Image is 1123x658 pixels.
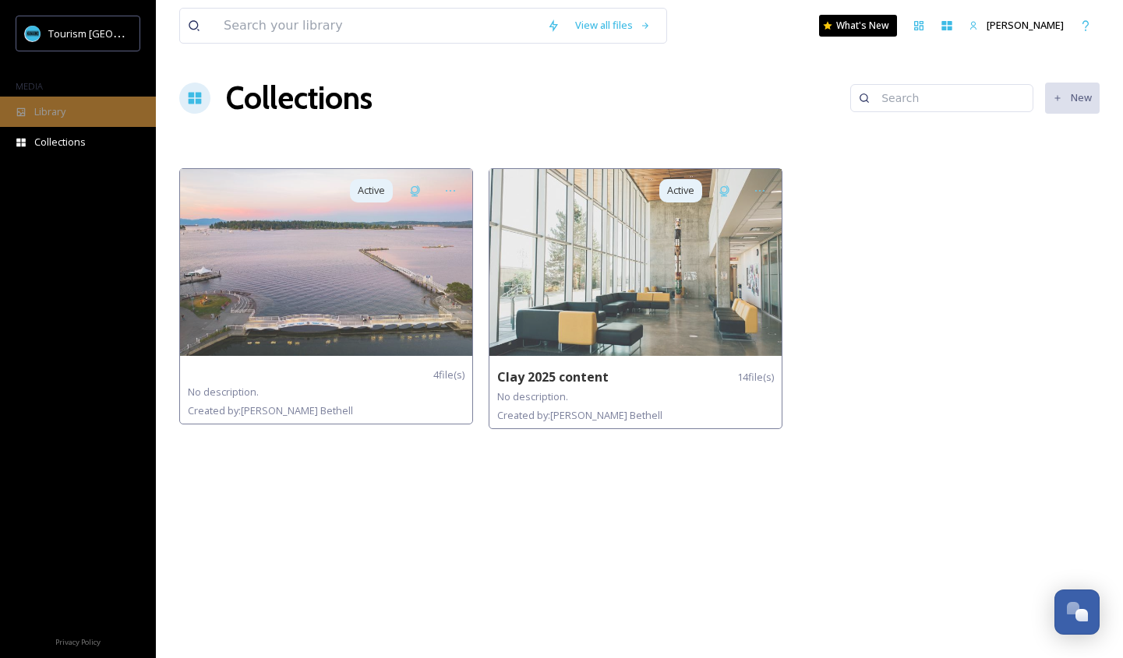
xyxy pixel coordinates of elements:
span: Created by: [PERSON_NAME] Bethell [497,408,662,422]
span: No description. [188,385,259,399]
input: Search [874,83,1025,114]
span: Active [358,183,385,198]
button: New [1045,83,1100,113]
span: 4 file(s) [433,368,464,382]
span: MEDIA [16,80,43,92]
img: tourism_nanaimo_logo.jpeg [25,26,41,41]
a: Privacy Policy [55,632,101,650]
span: Collections [34,135,86,150]
span: Active [667,183,694,198]
span: Created by: [PERSON_NAME] Bethell [188,403,353,417]
button: Open Chat [1054,589,1100,635]
img: 5ad569be-2dcd-40ce-ac32-5f5cce5f9a8a.jpg [489,169,782,356]
a: Collections [226,75,373,121]
span: 14 file(s) [737,370,774,385]
a: What's New [819,15,897,37]
strong: Clay 2025 content [497,368,609,385]
span: Library [34,104,65,119]
a: [PERSON_NAME] [961,10,1072,40]
a: View all files [567,10,659,40]
span: Privacy Policy [55,637,101,647]
span: No description. [497,389,568,403]
span: Tourism [GEOGRAPHIC_DATA] [48,26,188,40]
input: Search your library [216,9,539,43]
img: 5a421908-c5ab-4d2e-9ee7-5ec013fd1f92.jpg [180,169,472,356]
span: [PERSON_NAME] [987,18,1064,32]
